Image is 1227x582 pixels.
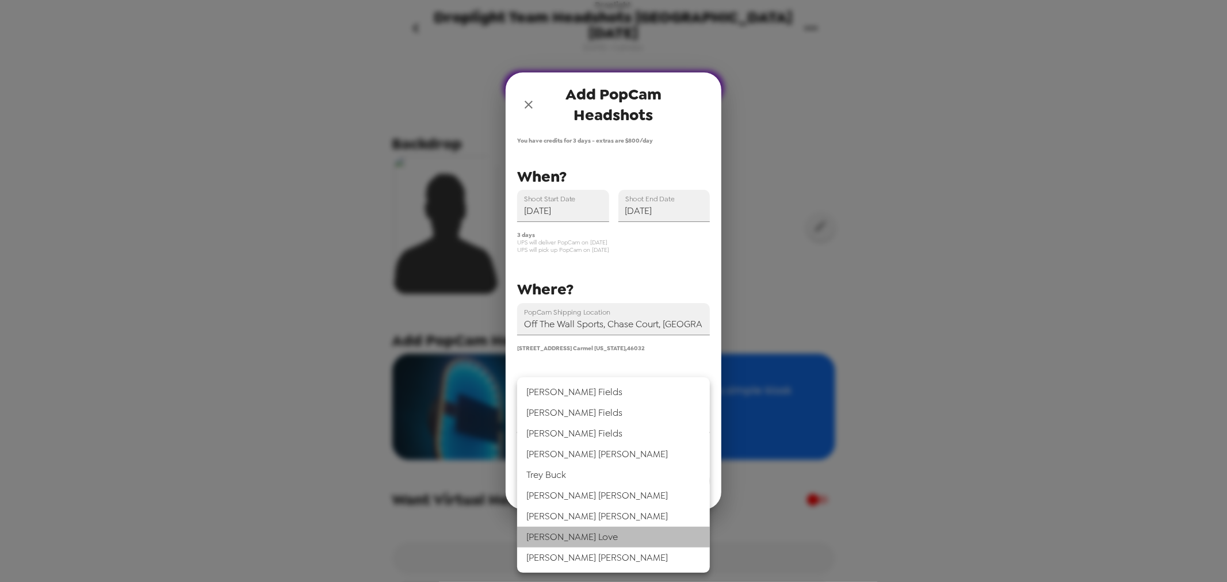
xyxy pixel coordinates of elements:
[517,506,710,527] li: [PERSON_NAME] [PERSON_NAME]
[517,465,710,485] li: Trey Buck
[517,547,710,568] li: [PERSON_NAME] [PERSON_NAME]
[517,403,710,423] li: [PERSON_NAME] Fields
[517,485,710,506] li: [PERSON_NAME] [PERSON_NAME]
[517,382,710,403] li: [PERSON_NAME] Fields
[517,444,710,465] li: [PERSON_NAME] [PERSON_NAME]
[517,527,710,547] li: [PERSON_NAME] Love
[517,423,710,444] li: [PERSON_NAME] Fields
